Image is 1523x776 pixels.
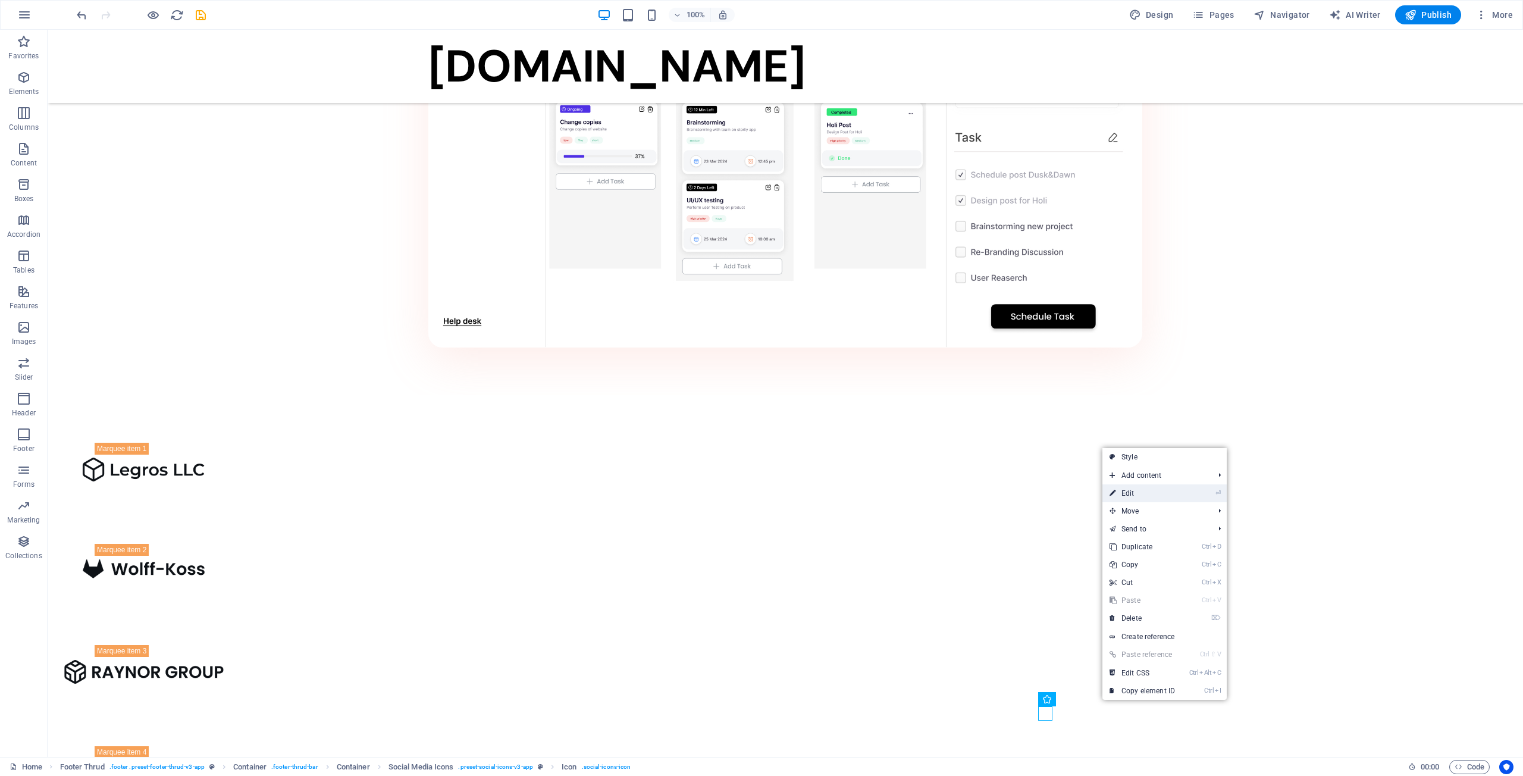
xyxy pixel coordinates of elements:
i: Ctrl [1202,578,1211,586]
p: Columns [9,123,39,132]
button: Design [1124,5,1179,24]
i: ⇧ [1211,650,1216,658]
i: Ctrl [1204,687,1214,694]
button: 100% [669,8,711,22]
i: V [1212,596,1221,604]
button: More [1471,5,1518,24]
button: Navigator [1249,5,1315,24]
button: Pages [1187,5,1239,24]
i: Ctrl [1202,543,1211,550]
span: Publish [1405,9,1452,21]
span: . footer-thrud-bar [271,760,318,774]
button: save [193,8,208,22]
span: Click to select. Double-click to edit [233,760,267,774]
a: CtrlXCut [1102,574,1182,592]
button: Click here to leave preview mode and continue editing [146,8,160,22]
span: . social-icons-icon [582,760,631,774]
span: . footer .preset-footer-thrud-v3-app [109,760,205,774]
span: : [1429,762,1431,771]
a: CtrlCCopy [1102,556,1182,574]
i: Reload page [170,8,184,22]
span: Pages [1192,9,1234,21]
p: Forms [13,480,35,489]
i: I [1215,687,1221,694]
p: Accordion [7,230,40,239]
span: Click to select. Double-click to edit [60,760,105,774]
p: Slider [15,373,33,382]
button: AI Writer [1324,5,1386,24]
i: ⏎ [1215,489,1221,497]
i: C [1212,561,1221,568]
i: Ctrl [1202,596,1211,604]
p: Footer [13,444,35,453]
p: Favorites [8,51,39,61]
p: Tables [13,265,35,275]
i: Ctrl [1202,561,1211,568]
span: More [1475,9,1513,21]
i: ⌦ [1211,614,1221,622]
button: Publish [1395,5,1461,24]
a: ⌦Delete [1102,609,1182,627]
i: Alt [1199,669,1211,677]
p: Features [10,301,38,311]
i: D [1212,543,1221,550]
span: 00 00 [1421,760,1439,774]
i: This element is a customizable preset [209,764,215,770]
i: This element is a customizable preset [538,764,543,770]
a: Send to [1102,520,1209,538]
span: . preset-social-icons-v3-app [458,760,533,774]
div: Design (Ctrl+Alt+Y) [1124,5,1179,24]
a: CtrlDDuplicate [1102,538,1182,556]
i: Ctrl [1189,669,1199,677]
h6: 100% [687,8,706,22]
i: Undo: Delete elements (Ctrl+Z) [75,8,89,22]
a: Create reference [1102,628,1227,646]
i: X [1212,578,1221,586]
span: Code [1455,760,1484,774]
span: AI Writer [1329,9,1381,21]
button: Code [1449,760,1490,774]
button: Usercentrics [1499,760,1513,774]
span: Click to select. Double-click to edit [388,760,454,774]
p: Content [11,158,37,168]
a: ⏎Edit [1102,484,1182,502]
button: undo [74,8,89,22]
span: Move [1102,502,1209,520]
a: Click to cancel selection. Double-click to open Pages [10,760,42,774]
nav: breadcrumb [60,760,631,774]
p: Images [12,337,36,346]
span: Add content [1102,467,1209,484]
p: Header [12,408,36,418]
h6: Session time [1408,760,1440,774]
a: Ctrl⇧VPaste reference [1102,646,1182,664]
a: CtrlICopy element ID [1102,682,1182,700]
a: Style [1102,448,1227,466]
i: C [1212,669,1221,677]
i: On resize automatically adjust zoom level to fit chosen device. [717,10,728,20]
i: Ctrl [1200,650,1209,658]
span: Navigator [1254,9,1310,21]
p: Boxes [14,194,34,204]
span: Design [1129,9,1174,21]
p: Marketing [7,515,40,525]
span: Click to select. Double-click to edit [562,760,576,774]
span: Click to select. Double-click to edit [337,760,370,774]
a: CtrlVPaste [1102,592,1182,609]
i: Save (Ctrl+S) [194,8,208,22]
a: CtrlAltCEdit CSS [1102,664,1182,682]
i: V [1217,650,1221,658]
button: reload [170,8,184,22]
p: Elements [9,87,39,96]
p: Collections [5,551,42,561]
